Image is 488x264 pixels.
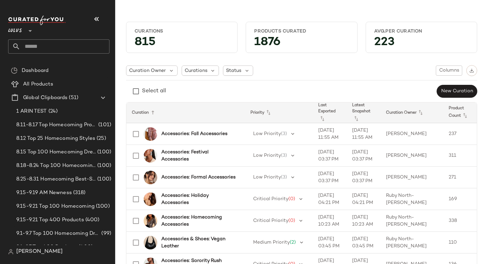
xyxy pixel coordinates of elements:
td: Ruby North-[PERSON_NAME] [381,232,443,253]
td: [DATE] 11:55 AM [313,123,347,145]
th: Last Exported [313,102,347,123]
b: Accessories: Holiday Accessories [161,192,237,206]
span: Low Priority [253,175,281,180]
span: (2) [290,240,296,245]
img: cfy_white_logo.C9jOOHJF.svg [8,16,66,25]
span: (101) [97,121,111,129]
span: 9.15-9.21 Top 400 Products [16,216,84,224]
span: Critical Priority [253,218,288,223]
span: 9.15-9.19 AM Newness [16,189,72,197]
button: Columns [436,65,462,76]
td: [PERSON_NAME] [381,167,443,188]
td: 169 [443,188,477,210]
span: Curation Owner [129,67,166,74]
span: Medium Priority [253,240,290,245]
td: 271 [443,167,477,188]
span: 8.18-8.24 Top 100 Homecoming Dresses [16,162,96,170]
img: svg%3e [469,68,474,73]
div: 1876 [249,37,354,50]
span: 9.1-9.7 Top 100 Homecoming Dresses [16,230,100,238]
span: Low Priority [253,153,281,158]
span: (100) [96,175,111,183]
span: Columns [439,68,459,73]
b: Accessories & Shoes: Vegan Leather [161,235,237,250]
img: svg%3e [11,67,18,74]
div: Avg.per Curation [374,28,469,35]
span: (24) [47,108,58,115]
b: Accessories: Fall Accessories [161,130,227,137]
td: [DATE] 10:23 AM [313,210,347,232]
th: Product Count [443,102,477,123]
span: (400) [84,216,100,224]
td: [DATE] 03:37 PM [347,167,381,188]
span: Dashboard [22,67,48,75]
span: 8.15 Top 100 Homecoming Dresses [16,148,96,156]
span: Global Clipboards [23,94,67,102]
span: (100) [96,162,111,170]
img: 2753851_01_OM_2025-09-15.jpg [144,192,157,206]
span: New Curation [441,89,473,94]
div: 815 [129,37,235,50]
span: (51) [67,94,78,102]
span: All Products [23,80,53,88]
th: Latest Snapshot [347,102,381,123]
span: Low Priority [253,131,281,136]
span: 8.25-8.31 Homecoming Best-Sellers [16,175,96,183]
td: Ruby North-[PERSON_NAME] [381,188,443,210]
th: Curation [126,102,245,123]
td: 237 [443,123,477,145]
span: (3) [281,175,287,180]
td: [DATE] 04:21 PM [347,188,381,210]
span: 8.12 Top 25 Homecoming Styles [16,135,95,143]
span: (400) [77,243,93,251]
td: 338 [443,210,477,232]
span: [PERSON_NAME] [16,248,63,256]
span: Lulus [8,23,22,35]
img: 2757731_02_front_2025-09-24.jpg [144,236,157,249]
div: 223 [369,37,474,50]
span: (3) [281,131,287,136]
span: (3) [281,153,287,158]
span: (100) [96,148,111,156]
td: [DATE] 03:37 PM [313,145,347,167]
td: [DATE] 03:37 PM [313,167,347,188]
span: (318) [72,189,86,197]
b: Accessories: Homecoming Accessories [161,214,237,228]
td: [DATE] 03:45 PM [347,232,381,253]
td: 311 [443,145,477,167]
span: (100) [95,203,110,210]
img: 8045561_1620016.jpg [144,214,157,228]
span: Critical Priority [253,196,288,202]
img: svg%3e [8,249,14,254]
td: [DATE] 03:37 PM [347,145,381,167]
div: Products Curated [254,28,349,35]
img: 2720031_01_OM_2025-08-05.jpg [144,149,157,163]
span: (99) [100,230,111,238]
button: New Curation [437,85,477,98]
td: 110 [443,232,477,253]
span: Curations [185,67,207,74]
span: 9.1-9.7 Top 400 Products [16,243,77,251]
div: Curations [135,28,229,35]
div: Select all [142,87,166,95]
td: [DATE] 04:21 PM [313,188,347,210]
b: Accessories: Festival Accessories [161,149,237,163]
td: [PERSON_NAME] [381,145,443,167]
span: 9.15-9.21 Top 100 Homecoming [16,203,95,210]
th: Priority [245,102,313,123]
span: Status [226,67,241,74]
img: 2735831_03_OM_2025-07-21.jpg [144,171,157,184]
td: [DATE] 11:55 AM [347,123,381,145]
img: 2698451_01_OM_2025-08-06.jpg [144,127,157,141]
span: (0) [288,218,295,223]
span: (25) [95,135,106,143]
span: 1 ARIN TEST [16,108,47,115]
td: [DATE] 03:45 PM [313,232,347,253]
th: Curation Owner [381,102,443,123]
span: 8.11-8.17 Top Homecoming Product [16,121,97,129]
td: [PERSON_NAME] [381,123,443,145]
td: Ruby North-[PERSON_NAME] [381,210,443,232]
td: [DATE] 10:23 AM [347,210,381,232]
b: Accessories: Formal Accessories [161,174,236,181]
span: (0) [288,196,295,202]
